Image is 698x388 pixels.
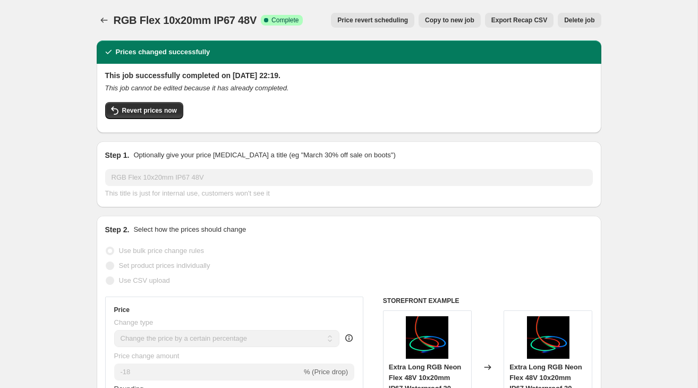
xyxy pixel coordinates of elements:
button: Revert prices now [105,102,183,119]
span: Complete [271,16,299,24]
i: This job cannot be edited because it has already completed. [105,84,289,92]
div: help [344,333,354,343]
span: Use bulk price change rules [119,247,204,255]
span: RGB Flex 10x20mm IP67 48V [114,14,257,26]
span: Delete job [564,16,594,24]
button: Delete job [558,13,601,28]
p: Select how the prices should change [133,224,246,235]
button: Price change jobs [97,13,112,28]
img: RGB_Neon_FLex_LED_Lights_80x.jpg [406,316,448,359]
span: Price revert scheduling [337,16,408,24]
span: Copy to new job [425,16,474,24]
img: RGB_Neon_FLex_LED_Lights_80x.jpg [527,316,569,359]
h2: Prices changed successfully [116,47,210,57]
h2: Step 1. [105,150,130,161]
span: % (Price drop) [304,368,348,376]
span: Set product prices individually [119,262,210,269]
span: Price change amount [114,352,180,360]
p: Optionally give your price [MEDICAL_DATA] a title (eg "March 30% off sale on boots") [133,150,395,161]
span: Export Recap CSV [491,16,547,24]
span: Revert prices now [122,106,177,115]
button: Price revert scheduling [331,13,414,28]
button: Export Recap CSV [485,13,554,28]
span: This title is just for internal use, customers won't see it [105,189,270,197]
h2: Step 2. [105,224,130,235]
input: -15 [114,364,302,381]
h6: STOREFRONT EXAMPLE [383,297,593,305]
span: Change type [114,318,154,326]
span: Use CSV upload [119,276,170,284]
h3: Price [114,306,130,314]
h2: This job successfully completed on [DATE] 22:19. [105,70,593,81]
input: 30% off holiday sale [105,169,593,186]
button: Copy to new job [419,13,481,28]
